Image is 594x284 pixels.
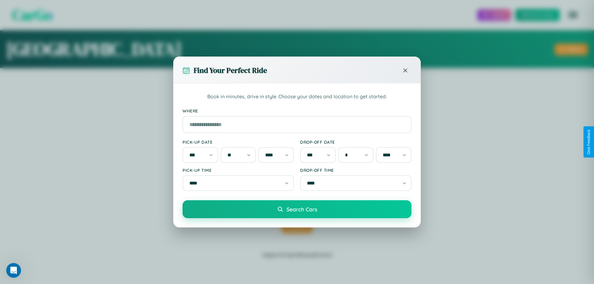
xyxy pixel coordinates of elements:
[286,206,317,213] span: Search Cars
[183,167,294,173] label: Pick-up Time
[183,108,411,113] label: Where
[300,167,411,173] label: Drop-off Time
[183,200,411,218] button: Search Cars
[300,139,411,145] label: Drop-off Date
[194,65,267,75] h3: Find Your Perfect Ride
[183,139,294,145] label: Pick-up Date
[183,93,411,101] p: Book in minutes, drive in style. Choose your dates and location to get started.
